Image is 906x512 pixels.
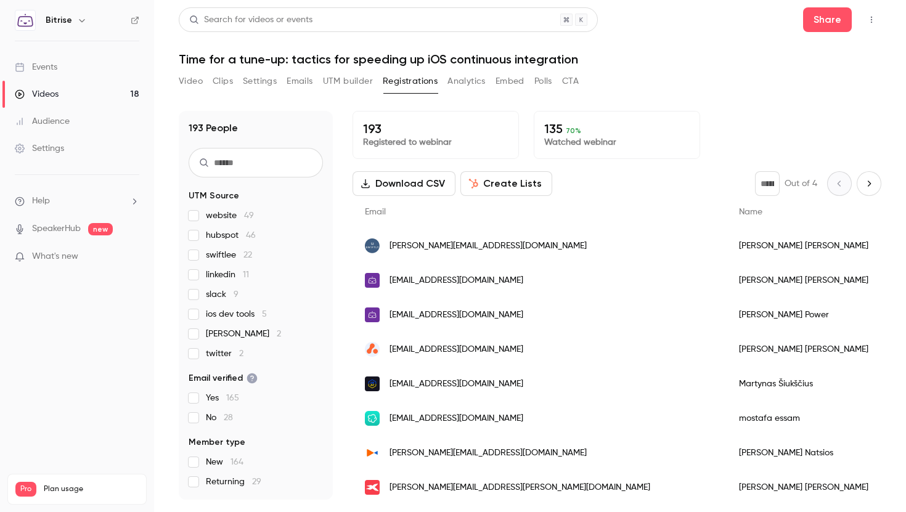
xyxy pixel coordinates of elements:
span: 49 [244,211,254,220]
img: telesoftas.com [365,376,380,391]
span: 28 [224,413,233,422]
img: bitrise.io [365,273,380,288]
span: 46 [246,231,256,240]
span: Email [365,208,386,216]
button: Next page [857,171,881,196]
button: Clips [213,71,233,91]
span: swiftlee [206,249,252,261]
span: What's new [32,250,78,263]
span: 70 % [566,126,581,135]
button: CTA [562,71,579,91]
h6: Bitrise [46,14,72,26]
div: Search for videos or events [189,14,312,26]
span: [PERSON_NAME][EMAIL_ADDRESS][DOMAIN_NAME] [390,447,587,460]
span: Yes [206,392,239,404]
img: adaptavist.com [365,342,380,357]
span: [PERSON_NAME][EMAIL_ADDRESS][DOMAIN_NAME] [390,240,587,253]
span: Name [739,208,762,216]
span: [PERSON_NAME][EMAIL_ADDRESS][PERSON_NAME][DOMAIN_NAME] [390,481,650,494]
a: SpeakerHub [32,222,81,235]
h1: Time for a tune-up: tactics for speeding up iOS continuous integration [179,52,881,67]
button: Top Bar Actions [862,10,881,30]
p: 135 [544,121,690,136]
span: [EMAIL_ADDRESS][DOMAIN_NAME] [390,378,523,391]
p: Watched webinar [544,136,690,148]
span: [EMAIL_ADDRESS][DOMAIN_NAME] [390,412,523,425]
span: linkedin [206,269,249,281]
button: Registrations [383,71,438,91]
span: [PERSON_NAME] [206,328,281,340]
div: Audience [15,115,70,128]
span: [EMAIL_ADDRESS][DOMAIN_NAME] [390,309,523,322]
img: bitrise.io [365,307,380,322]
p: Registered to webinar [363,136,508,148]
img: swiftly.com [365,238,380,253]
span: Member type [189,436,245,449]
span: No [206,412,233,424]
button: Create Lists [460,171,552,196]
span: New [206,456,243,468]
button: Share [803,7,852,32]
span: [EMAIL_ADDRESS][DOMAIN_NAME] [390,343,523,356]
button: Video [179,71,203,91]
span: Plan usage [44,484,139,494]
span: 9 [234,290,239,299]
span: 11 [243,270,249,279]
button: UTM builder [323,71,373,91]
h1: 193 People [189,121,238,136]
img: xtb.com [365,480,380,495]
span: Returning [206,476,261,488]
span: new [88,223,113,235]
button: Emails [287,71,312,91]
div: Events [15,61,57,73]
div: Videos [15,88,59,100]
span: UTM Source [189,190,239,202]
img: Bitrise [15,10,35,30]
span: twitter [206,347,243,360]
span: Email verified [189,372,258,384]
iframe: Noticeable Trigger [124,251,139,262]
span: 5 [262,310,267,319]
li: help-dropdown-opener [15,195,139,208]
span: Help [32,195,50,208]
span: Pro [15,482,36,497]
span: [EMAIL_ADDRESS][DOMAIN_NAME] [390,274,523,287]
span: hubspot [206,229,256,242]
span: 164 [231,458,243,466]
span: 165 [226,394,239,402]
button: Settings [243,71,277,91]
div: Settings [15,142,64,155]
span: 2 [277,330,281,338]
p: Out of 4 [785,177,817,190]
span: 29 [252,477,261,486]
span: 22 [243,251,252,259]
button: Analytics [447,71,486,91]
button: Download CSV [353,171,455,196]
img: wallapop.com [365,411,380,426]
button: Embed [496,71,524,91]
span: 2 [239,349,243,358]
span: website [206,209,254,222]
img: kaizengaming.com [365,445,380,460]
span: ios dev tools [206,308,267,320]
span: slack [206,288,239,301]
p: 193 [363,121,508,136]
button: Polls [534,71,552,91]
